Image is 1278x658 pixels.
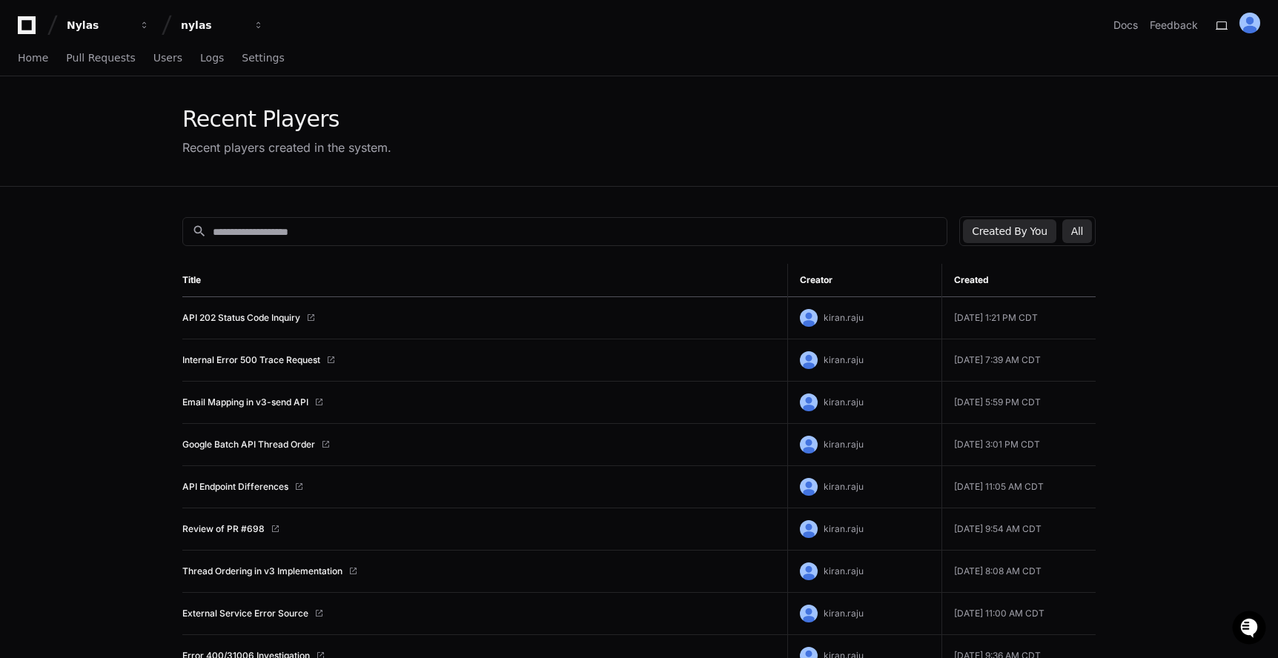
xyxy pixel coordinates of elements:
a: Review of PR #698 [182,523,265,535]
span: kiran.raju [824,396,864,408]
iframe: Open customer support [1231,609,1271,649]
img: ALV-UjXdkCaxG7Ha6Z-zDHMTEPqXMlNFMnpHuOo2CVUViR2iaDDte_9HYgjrRZ0zHLyLySWwoP3Esd7mb4Ah-olhw-DLkFEvG... [800,436,818,453]
img: ALV-UjXdkCaxG7Ha6Z-zDHMTEPqXMlNFMnpHuOo2CVUViR2iaDDte_9HYgjrRZ0zHLyLySWwoP3Esd7mb4Ah-olhw-DLkFEvG... [800,520,818,538]
span: kiran.raju [824,312,864,323]
img: 1736555170064-99ba0984-63c1-480f-8ee9-699278ef63ed [15,110,42,137]
img: PlayerZero [15,15,44,44]
div: nylas [181,18,245,33]
span: Home [18,53,48,62]
a: Users [153,41,182,76]
img: ALV-UjXdkCaxG7Ha6Z-zDHMTEPqXMlNFMnpHuOo2CVUViR2iaDDte_9HYgjrRZ0zHLyLySWwoP3Esd7mb4Ah-olhw-DLkFEvG... [800,605,818,622]
a: Google Batch API Thread Order [182,439,315,451]
span: kiran.raju [824,354,864,365]
img: ALV-UjXdkCaxG7Ha6Z-zDHMTEPqXMlNFMnpHuOo2CVUViR2iaDDte_9HYgjrRZ0zHLyLySWwoP3Esd7mb4Ah-olhw-DLkFEvG... [800,478,818,496]
a: API 202 Status Code Inquiry [182,312,300,324]
span: kiran.raju [824,439,864,450]
td: [DATE] 5:59 PM CDT [941,382,1096,424]
span: Pylon [148,156,179,167]
a: Email Mapping in v3-send API [182,396,308,408]
td: [DATE] 3:01 PM CDT [941,424,1096,466]
button: Feedback [1150,18,1198,33]
a: Home [18,41,48,76]
a: API Endpoint Differences [182,481,288,493]
img: ALV-UjXdkCaxG7Ha6Z-zDHMTEPqXMlNFMnpHuOo2CVUViR2iaDDte_9HYgjrRZ0zHLyLySWwoP3Esd7mb4Ah-olhw-DLkFEvG... [800,393,818,411]
a: External Service Error Source [182,608,308,619]
button: All [1062,219,1092,243]
div: Start new chat [50,110,243,125]
a: Thread Ordering in v3 Implementation [182,565,342,577]
td: [DATE] 11:05 AM CDT [941,466,1096,508]
button: nylas [175,12,270,39]
a: Pull Requests [66,41,135,76]
a: Powered byPylon [105,155,179,167]
td: [DATE] 8:08 AM CDT [941,551,1096,593]
span: Users [153,53,182,62]
div: Welcome [15,59,270,83]
div: We're offline, we'll be back soon [50,125,193,137]
span: kiran.raju [824,565,864,576]
div: Recent players created in the system. [182,139,391,156]
span: Logs [200,53,224,62]
a: Internal Error 500 Trace Request [182,354,320,366]
span: kiran.raju [824,608,864,619]
img: ALV-UjXdkCaxG7Ha6Z-zDHMTEPqXMlNFMnpHuOo2CVUViR2iaDDte_9HYgjrRZ0zHLyLySWwoP3Esd7mb4Ah-olhw-DLkFEvG... [800,562,818,580]
img: ALV-UjXdkCaxG7Ha6Z-zDHMTEPqXMlNFMnpHuOo2CVUViR2iaDDte_9HYgjrRZ0zHLyLySWwoP3Esd7mb4Ah-olhw-DLkFEvG... [800,351,818,369]
a: Docs [1113,18,1138,33]
div: Nylas [67,18,130,33]
a: Logs [200,41,224,76]
img: ALV-UjXdkCaxG7Ha6Z-zDHMTEPqXMlNFMnpHuOo2CVUViR2iaDDte_9HYgjrRZ0zHLyLySWwoP3Esd7mb4Ah-olhw-DLkFEvG... [1239,13,1260,33]
div: Recent Players [182,106,391,133]
button: Nylas [61,12,156,39]
button: Start new chat [252,115,270,133]
span: kiran.raju [824,481,864,492]
td: [DATE] 11:00 AM CDT [941,593,1096,635]
span: kiran.raju [824,523,864,534]
th: Created [941,264,1096,297]
th: Creator [787,264,941,297]
th: Title [182,264,787,297]
td: [DATE] 9:54 AM CDT [941,508,1096,551]
td: [DATE] 1:21 PM CDT [941,297,1096,339]
button: Created By You [963,219,1056,243]
a: Settings [242,41,284,76]
span: Pull Requests [66,53,135,62]
mat-icon: search [192,224,207,239]
span: Settings [242,53,284,62]
td: [DATE] 7:39 AM CDT [941,339,1096,382]
img: ALV-UjXdkCaxG7Ha6Z-zDHMTEPqXMlNFMnpHuOo2CVUViR2iaDDte_9HYgjrRZ0zHLyLySWwoP3Esd7mb4Ah-olhw-DLkFEvG... [800,309,818,327]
